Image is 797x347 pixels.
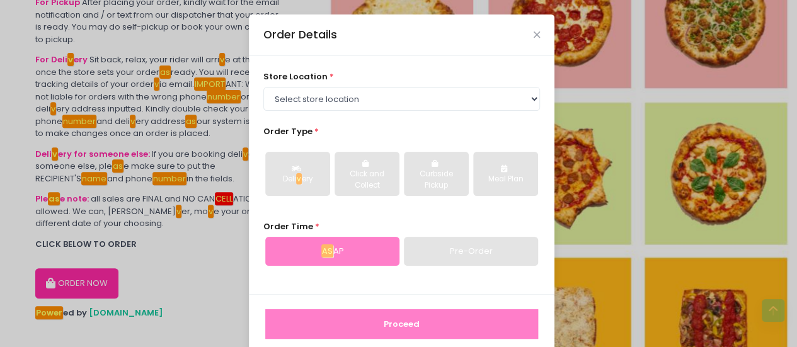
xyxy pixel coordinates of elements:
[473,152,538,196] button: Meal Plan
[343,169,391,191] div: Click and Collect
[274,174,321,185] div: Deli ery
[263,26,337,43] div: Order Details
[263,220,313,232] span: Order Time
[265,152,330,196] button: Delivery
[296,173,302,185] em: v
[335,152,399,196] button: Click and Collect
[404,152,469,196] button: Curbside Pickup
[482,174,529,185] div: Meal Plan
[263,71,328,82] span: store location
[413,169,460,191] div: Curbside Pickup
[263,125,312,137] span: Order Type
[265,309,538,339] button: Proceed
[534,31,540,38] button: Close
